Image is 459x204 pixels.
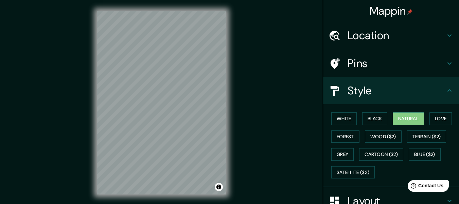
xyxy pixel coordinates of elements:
[348,57,445,70] h4: Pins
[362,112,388,125] button: Black
[323,77,459,104] div: Style
[370,4,413,18] h4: Mappin
[323,22,459,49] div: Location
[323,50,459,77] div: Pins
[348,84,445,97] h4: Style
[407,130,446,143] button: Terrain ($2)
[97,11,226,194] canvas: Map
[365,130,402,143] button: Wood ($2)
[331,166,375,179] button: Satellite ($3)
[215,183,223,191] button: Toggle attribution
[359,148,403,161] button: Cartoon ($2)
[331,130,359,143] button: Forest
[393,112,424,125] button: Natural
[429,112,452,125] button: Love
[399,177,452,197] iframe: Help widget launcher
[348,29,445,42] h4: Location
[409,148,441,161] button: Blue ($2)
[331,148,354,161] button: Grey
[407,9,412,15] img: pin-icon.png
[331,112,357,125] button: White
